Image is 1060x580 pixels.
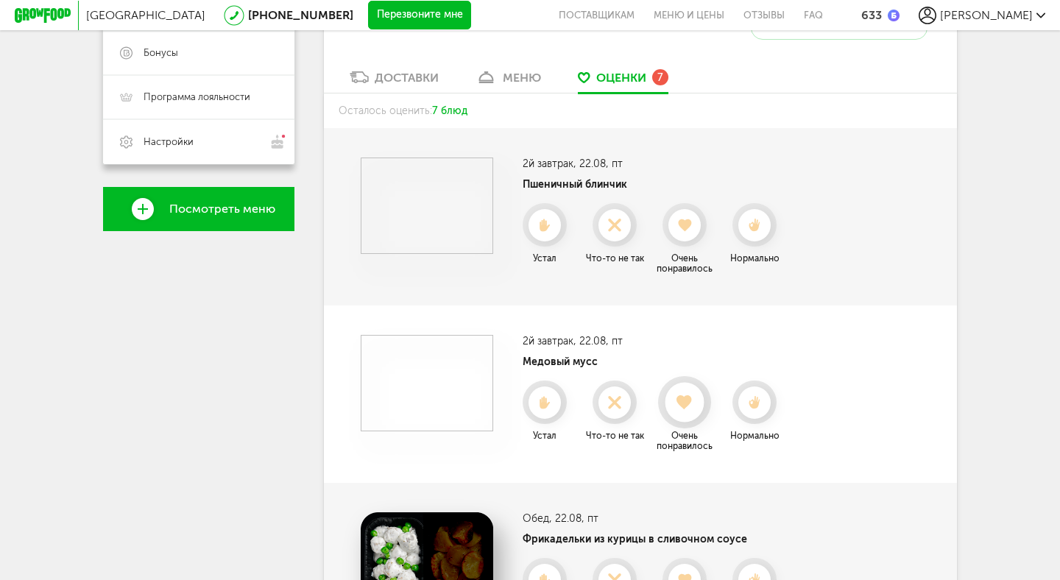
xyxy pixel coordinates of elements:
span: Посмотреть меню [169,202,275,216]
h4: Фрикадельки из курицы в сливочном соусе [523,533,788,545]
h3: 2й завтрак [523,158,788,170]
span: , 22.08, пт [573,158,623,170]
span: , 22.08, пт [573,335,623,347]
h4: Пшеничный блинчик [523,178,788,191]
span: 7 блюд [432,105,467,117]
div: Что-то не так [582,253,648,264]
div: 7 [652,69,668,85]
a: Оценки 7 [570,69,676,93]
div: Очень понравилось [651,253,718,274]
span: Настройки [144,135,194,149]
div: Осталось оценить: [324,93,957,128]
a: Настройки [103,119,294,164]
div: меню [503,71,541,85]
span: Бонусы [144,46,178,60]
span: , 22.08, пт [549,512,598,525]
a: Доставки [342,69,446,93]
h3: Обед [523,512,788,525]
div: Что-то не так [582,431,648,441]
a: Программа лояльности [103,75,294,119]
a: Бонусы [103,31,294,75]
span: Программа лояльности [144,91,250,104]
div: Очень понравилось [651,431,718,451]
div: Устал [512,253,578,264]
h4: Медовый мусс [523,356,788,368]
span: Оценки [596,71,646,85]
h3: 2й завтрак [523,335,788,347]
span: [GEOGRAPHIC_DATA] [86,8,205,22]
div: Доставки [375,71,439,85]
img: Пшеничный блинчик [361,158,493,254]
a: [PHONE_NUMBER] [248,8,353,22]
div: Устал [512,431,578,441]
img: Медовый мусс [361,335,493,431]
button: Перезвоните мне [368,1,471,30]
div: 633 [861,8,882,22]
span: [PERSON_NAME] [940,8,1033,22]
div: Нормально [721,431,788,441]
a: Посмотреть меню [103,187,294,231]
img: bonus_b.cdccf46.png [888,10,900,21]
div: Нормально [721,253,788,264]
a: меню [468,69,548,93]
